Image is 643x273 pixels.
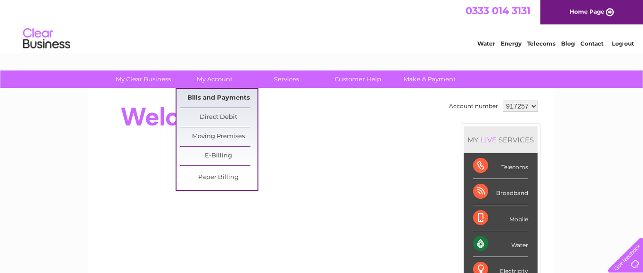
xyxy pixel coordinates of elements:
div: Telecoms [473,153,528,179]
a: Telecoms [527,40,555,47]
div: Water [473,231,528,257]
a: My Account [176,70,254,88]
a: Make A Payment [391,70,468,88]
div: Clear Business is a trading name of Verastar Limited (registered in [GEOGRAPHIC_DATA] No. 3667643... [100,5,545,46]
div: MY SERVICES [464,126,538,153]
a: Services [248,70,325,88]
a: Bills and Payments [180,89,257,108]
div: LIVE [479,135,498,144]
a: Energy [501,40,522,47]
a: Contact [580,40,603,47]
td: Account number [447,98,500,114]
a: Moving Premises [180,127,257,146]
div: Broadband [473,179,528,205]
a: Blog [561,40,575,47]
img: logo.png [23,24,71,53]
a: Log out [612,40,634,47]
a: Water [477,40,495,47]
a: Direct Debit [180,108,257,127]
a: E-Billing [180,147,257,165]
a: My Clear Business [104,70,182,88]
a: Paper Billing [180,168,257,187]
a: 0333 014 3131 [466,5,530,16]
div: Mobile [473,205,528,231]
a: Customer Help [319,70,397,88]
